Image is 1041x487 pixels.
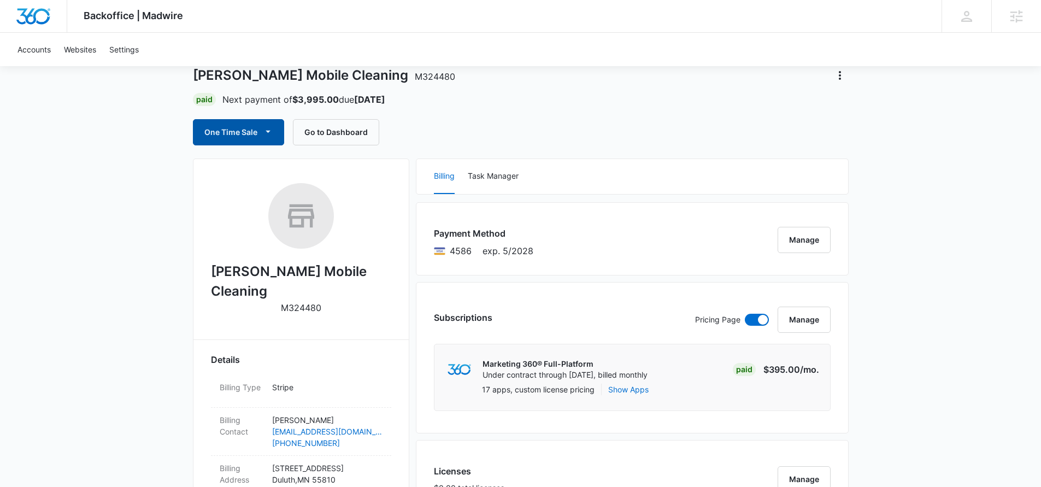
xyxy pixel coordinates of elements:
[434,159,455,194] button: Billing
[103,33,145,66] a: Settings
[193,93,216,106] div: Paid
[28,28,120,37] div: Domain: [DOMAIN_NAME]
[778,307,831,333] button: Manage
[57,33,103,66] a: Websites
[483,244,533,257] span: exp. 5/2028
[220,462,263,485] dt: Billing Address
[434,465,504,478] h3: Licenses
[42,64,98,72] div: Domain Overview
[109,63,117,72] img: tab_keywords_by_traffic_grey.svg
[272,426,383,437] a: [EMAIL_ADDRESS][DOMAIN_NAME]
[211,262,391,301] h2: [PERSON_NAME] Mobile Cleaning
[763,363,819,376] p: $395.00
[193,119,284,145] button: One Time Sale
[211,353,240,366] span: Details
[354,94,385,105] strong: [DATE]
[434,227,533,240] h3: Payment Method
[450,244,472,257] span: Visa ending with
[84,10,183,21] span: Backoffice | Madwire
[482,384,595,395] p: 17 apps, custom license pricing
[608,384,649,395] button: Show Apps
[220,414,263,437] dt: Billing Contact
[11,33,57,66] a: Accounts
[468,159,519,194] button: Task Manager
[222,93,385,106] p: Next payment of due
[211,375,391,408] div: Billing TypeStripe
[415,71,455,82] span: M324480
[831,67,849,84] button: Actions
[778,227,831,253] button: Manage
[800,364,819,375] span: /mo.
[193,67,455,84] h1: [PERSON_NAME] Mobile Cleaning
[211,408,391,456] div: Billing Contact[PERSON_NAME][EMAIL_ADDRESS][DOMAIN_NAME][PHONE_NUMBER]
[281,301,321,314] p: M324480
[448,364,471,375] img: marketing360Logo
[293,119,379,145] button: Go to Dashboard
[292,94,339,105] strong: $3,995.00
[220,382,263,393] dt: Billing Type
[483,369,648,380] p: Under contract through [DATE], billed monthly
[695,314,740,326] p: Pricing Page
[31,17,54,26] div: v 4.0.25
[17,17,26,26] img: logo_orange.svg
[272,437,383,449] a: [PHONE_NUMBER]
[434,311,492,324] h3: Subscriptions
[121,64,184,72] div: Keywords by Traffic
[17,28,26,37] img: website_grey.svg
[272,382,383,393] p: Stripe
[733,363,756,376] div: Paid
[30,63,38,72] img: tab_domain_overview_orange.svg
[483,359,648,369] p: Marketing 360® Full-Platform
[272,414,383,426] p: [PERSON_NAME]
